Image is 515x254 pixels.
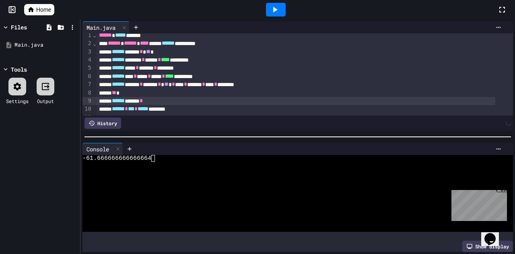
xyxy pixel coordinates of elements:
[82,56,93,64] div: 4
[36,6,51,14] span: Home
[93,32,97,38] span: Fold line
[82,72,93,81] div: 6
[11,23,27,31] div: Files
[3,3,56,51] div: Chat with us now!Close
[84,118,121,129] div: History
[82,105,93,113] div: 10
[82,143,123,155] div: Console
[448,187,507,221] iframe: chat widget
[82,114,93,122] div: 11
[481,222,507,246] iframe: chat widget
[14,41,77,49] div: Main.java
[82,64,93,72] div: 5
[37,97,54,105] div: Output
[462,241,513,252] div: Show display
[11,65,27,74] div: Tools
[82,81,93,89] div: 7
[82,155,151,162] span: -61.666666666666664
[6,97,29,105] div: Settings
[82,48,93,56] div: 3
[82,89,93,97] div: 8
[93,40,97,47] span: Fold line
[82,23,119,32] div: Main.java
[82,97,93,105] div: 9
[82,145,113,153] div: Console
[82,21,130,33] div: Main.java
[82,39,93,47] div: 2
[82,31,93,39] div: 1
[24,4,54,15] a: Home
